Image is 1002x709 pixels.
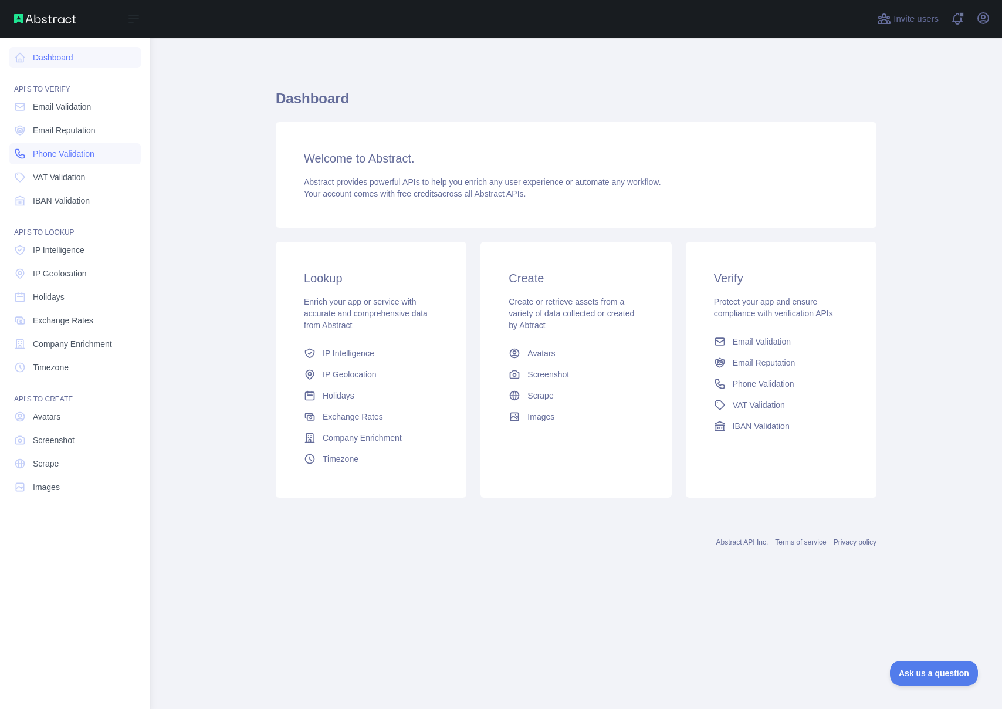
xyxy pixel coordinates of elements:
[304,297,428,330] span: Enrich your app or service with accurate and comprehensive data from Abstract
[323,432,402,444] span: Company Enrichment
[33,338,112,350] span: Company Enrichment
[33,291,65,303] span: Holidays
[33,101,91,113] span: Email Validation
[304,150,848,167] h3: Welcome to Abstract.
[709,394,853,416] a: VAT Validation
[299,406,443,427] a: Exchange Rates
[323,369,377,380] span: IP Geolocation
[9,310,141,331] a: Exchange Rates
[9,357,141,378] a: Timezone
[9,333,141,354] a: Company Enrichment
[33,458,59,470] span: Scrape
[276,89,876,117] h1: Dashboard
[733,357,795,369] span: Email Reputation
[527,369,569,380] span: Screenshot
[527,347,555,359] span: Avatars
[709,373,853,394] a: Phone Validation
[893,12,939,26] span: Invite users
[33,244,84,256] span: IP Intelligence
[9,70,141,94] div: API'S TO VERIFY
[299,364,443,385] a: IP Geolocation
[9,453,141,474] a: Scrape
[304,270,438,286] h3: Lookup
[714,270,848,286] h3: Verify
[504,406,648,427] a: Images
[509,297,634,330] span: Create or retrieve assets from a variety of data collected or created by Abtract
[9,214,141,237] div: API'S TO LOOKUP
[509,270,643,286] h3: Create
[9,143,141,164] a: Phone Validation
[709,416,853,437] a: IBAN Validation
[9,477,141,498] a: Images
[33,362,69,373] span: Timezone
[733,336,791,347] span: Email Validation
[775,538,826,546] a: Terms of service
[733,420,790,432] span: IBAN Validation
[323,453,358,465] span: Timezone
[9,47,141,68] a: Dashboard
[33,124,96,136] span: Email Reputation
[33,315,93,326] span: Exchange Rates
[709,331,853,352] a: Email Validation
[397,189,438,198] span: free credits
[9,380,141,404] div: API'S TO CREATE
[733,399,785,411] span: VAT Validation
[323,411,383,423] span: Exchange Rates
[33,195,90,207] span: IBAN Validation
[9,406,141,427] a: Avatars
[299,427,443,448] a: Company Enrichment
[14,14,76,23] img: Abstract API
[9,286,141,308] a: Holidays
[9,430,141,451] a: Screenshot
[33,148,94,160] span: Phone Validation
[9,190,141,211] a: IBAN Validation
[504,343,648,364] a: Avatars
[9,120,141,141] a: Email Reputation
[323,390,354,401] span: Holidays
[9,96,141,117] a: Email Validation
[733,378,794,390] span: Phone Validation
[323,347,374,359] span: IP Intelligence
[33,434,75,446] span: Screenshot
[527,411,554,423] span: Images
[9,263,141,284] a: IP Geolocation
[716,538,769,546] a: Abstract API Inc.
[299,448,443,470] a: Timezone
[33,411,60,423] span: Avatars
[33,171,85,183] span: VAT Validation
[709,352,853,373] a: Email Reputation
[834,538,876,546] a: Privacy policy
[504,364,648,385] a: Screenshot
[33,481,60,493] span: Images
[890,661,979,686] iframe: Toggle Customer Support
[9,239,141,261] a: IP Intelligence
[714,297,833,318] span: Protect your app and ensure compliance with verification APIs
[299,385,443,406] a: Holidays
[527,390,553,401] span: Scrape
[304,189,526,198] span: Your account comes with across all Abstract APIs.
[33,268,87,279] span: IP Geolocation
[9,167,141,188] a: VAT Validation
[875,9,941,28] button: Invite users
[504,385,648,406] a: Scrape
[304,177,661,187] span: Abstract provides powerful APIs to help you enrich any user experience or automate any workflow.
[299,343,443,364] a: IP Intelligence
